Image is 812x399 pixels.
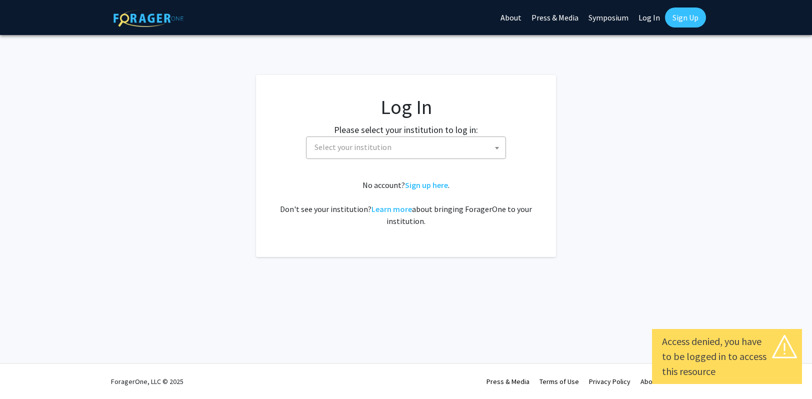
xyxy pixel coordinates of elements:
[306,136,506,159] span: Select your institution
[111,364,183,399] div: ForagerOne, LLC © 2025
[665,7,706,27] a: Sign Up
[314,142,391,152] span: Select your institution
[276,179,536,227] div: No account? . Don't see your institution? about bringing ForagerOne to your institution.
[334,123,478,136] label: Please select your institution to log in:
[371,204,412,214] a: Learn more about bringing ForagerOne to your institution
[276,95,536,119] h1: Log In
[589,377,630,386] a: Privacy Policy
[640,377,658,386] a: About
[310,137,505,157] span: Select your institution
[486,377,529,386] a: Press & Media
[662,334,792,379] div: Access denied, you have to be logged in to access this resource
[405,180,448,190] a: Sign up here
[113,9,183,27] img: ForagerOne Logo
[539,377,579,386] a: Terms of Use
